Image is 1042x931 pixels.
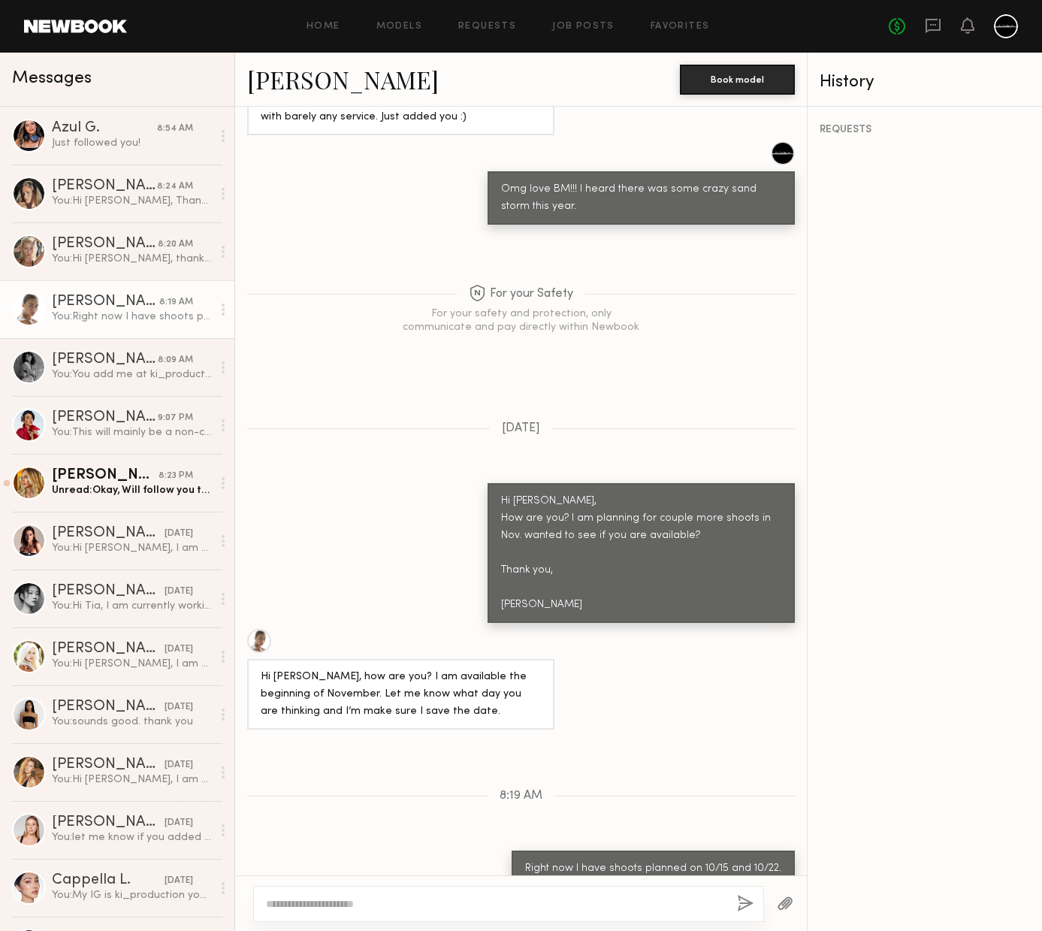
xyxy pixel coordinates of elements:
div: 8:20 AM [158,237,193,252]
div: [PERSON_NAME] [52,757,165,772]
div: [PERSON_NAME] [52,295,159,310]
div: Right now I have shoots planned on 10/15 and 10/22. [525,860,781,878]
div: [PERSON_NAME] [52,526,165,541]
div: [DATE] [165,585,193,599]
a: Book model [680,72,795,85]
div: You: Hi [PERSON_NAME], I am currently working on some vintage film style concepts. I am planning ... [52,772,212,787]
div: You: My IG is ki_production you can add me as well. [52,888,212,902]
div: For your safety and protection, only communicate and pay directly within Newbook [401,307,642,334]
div: You: Hi [PERSON_NAME], thank you for getting back to me. So you will only be in LA between 10/18 ... [52,252,212,266]
div: [PERSON_NAME] [52,700,165,715]
a: Requests [458,22,516,32]
a: Home [307,22,340,32]
div: You: sounds good. thank you [52,715,212,729]
div: [DATE] [165,642,193,657]
div: [PERSON_NAME] [52,642,165,657]
a: Job Posts [552,22,615,32]
div: [PERSON_NAME] [52,410,158,425]
div: [DATE] [165,816,193,830]
span: For your Safety [469,285,573,304]
a: Models [376,22,422,32]
div: History [820,74,1030,91]
div: [DATE] [165,874,193,888]
div: You: This will mainly be a non-commercial, mainly focus on some of the concepts I am developing o... [52,425,212,440]
span: Messages [12,70,92,87]
div: [PERSON_NAME] [52,584,165,599]
div: Hi [PERSON_NAME]’s, sorry I was away at Burning man with barely any service. Just added you :) [261,92,541,126]
div: Azul G. [52,121,157,136]
div: [PERSON_NAME] [52,815,165,830]
div: Unread: Okay, Will follow you there! [52,483,212,497]
div: 8:54 AM [157,122,193,136]
div: Cappella L. [52,873,165,888]
div: 8:24 AM [157,180,193,194]
a: Favorites [651,22,710,32]
div: You: You add me at ki_production thanks! [52,367,212,382]
div: [PERSON_NAME] [52,352,158,367]
div: You: Hi [PERSON_NAME], Thank you for getting back to me. I will keep your rates in mind. Most of ... [52,194,212,208]
div: Hi [PERSON_NAME], how are you? I am available the beginning of November. Let me know what day you... [261,669,541,721]
span: 8:19 AM [500,790,542,803]
div: Just followed you! [52,136,212,150]
div: 8:23 PM [159,469,193,483]
a: [PERSON_NAME] [247,63,439,95]
div: You: Hi Tia, I am currently working on some vintage film style concepts. I am planning to shoot i... [52,599,212,613]
div: [DATE] [165,758,193,772]
div: [DATE] [165,527,193,541]
div: 8:19 AM [159,295,193,310]
div: You: Hi [PERSON_NAME], I am currently working on some vintage film style concepts. I am planning ... [52,657,212,671]
div: 9:07 PM [158,411,193,425]
span: [DATE] [502,422,540,435]
div: [PERSON_NAME] [52,468,159,483]
div: You: Right now I have shoots planned on 10/15 and 10/22. [52,310,212,324]
div: You: Hi [PERSON_NAME], I am currently working on some vintage film style concepts. I am planning ... [52,541,212,555]
button: Book model [680,65,795,95]
div: [PERSON_NAME] [52,179,157,194]
div: Omg love BM!!! I heard there was some crazy sand storm this year. [501,181,781,216]
div: Hi [PERSON_NAME], How are you? I am planning for couple more shoots in Nov. wanted to see if you ... [501,493,781,614]
div: 8:09 AM [158,353,193,367]
div: [DATE] [165,700,193,715]
div: [PERSON_NAME] [52,237,158,252]
div: You: let me know if you added me, so I can show you some Inspo, and lets confirm date time. [52,830,212,845]
div: REQUESTS [820,125,1030,135]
